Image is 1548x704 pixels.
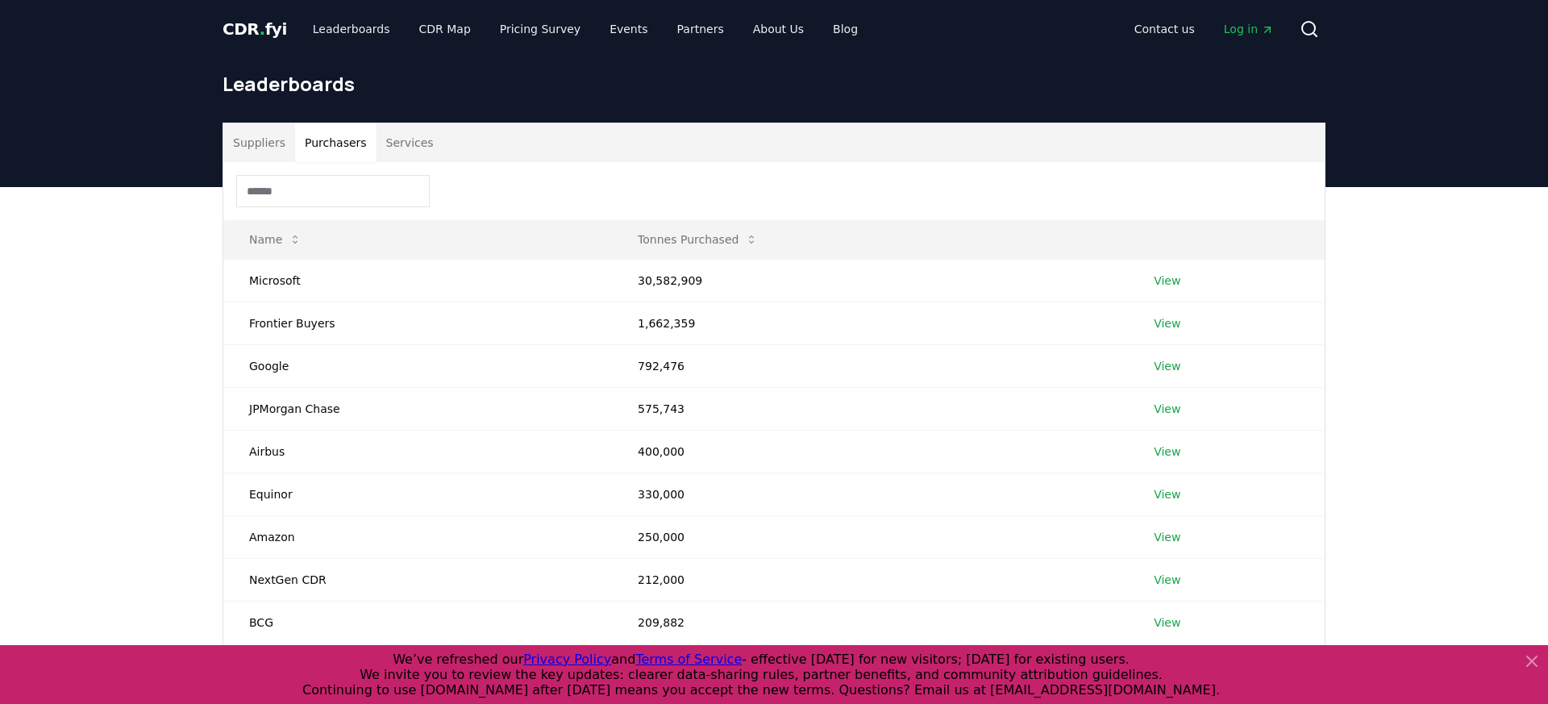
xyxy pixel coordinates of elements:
[1154,401,1180,417] a: View
[223,644,612,686] td: SkiesFifty
[612,259,1128,302] td: 30,582,909
[664,15,737,44] a: Partners
[1154,614,1180,631] a: View
[1121,15,1208,44] a: Contact us
[740,15,817,44] a: About Us
[625,223,771,256] button: Tonnes Purchased
[300,15,871,44] nav: Main
[1121,15,1287,44] nav: Main
[223,387,612,430] td: JPMorgan Chase
[1211,15,1287,44] a: Log in
[612,558,1128,601] td: 212,000
[1154,444,1180,460] a: View
[260,19,265,39] span: .
[223,19,287,39] span: CDR fyi
[223,123,295,162] button: Suppliers
[597,15,660,44] a: Events
[295,123,377,162] button: Purchasers
[223,18,287,40] a: CDR.fyi
[223,473,612,515] td: Equinor
[1154,572,1180,588] a: View
[612,387,1128,430] td: 575,743
[612,644,1128,686] td: 200,000
[612,430,1128,473] td: 400,000
[1154,315,1180,331] a: View
[1154,358,1180,374] a: View
[223,344,612,387] td: Google
[1154,486,1180,502] a: View
[612,601,1128,644] td: 209,882
[406,15,484,44] a: CDR Map
[612,344,1128,387] td: 792,476
[223,259,612,302] td: Microsoft
[223,430,612,473] td: Airbus
[223,71,1325,97] h1: Leaderboards
[612,473,1128,515] td: 330,000
[612,302,1128,344] td: 1,662,359
[223,515,612,558] td: Amazon
[612,515,1128,558] td: 250,000
[1154,529,1180,545] a: View
[487,15,593,44] a: Pricing Survey
[1224,21,1274,37] span: Log in
[236,223,314,256] button: Name
[300,15,403,44] a: Leaderboards
[223,601,612,644] td: BCG
[820,15,871,44] a: Blog
[223,302,612,344] td: Frontier Buyers
[1154,273,1180,289] a: View
[377,123,443,162] button: Services
[223,558,612,601] td: NextGen CDR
